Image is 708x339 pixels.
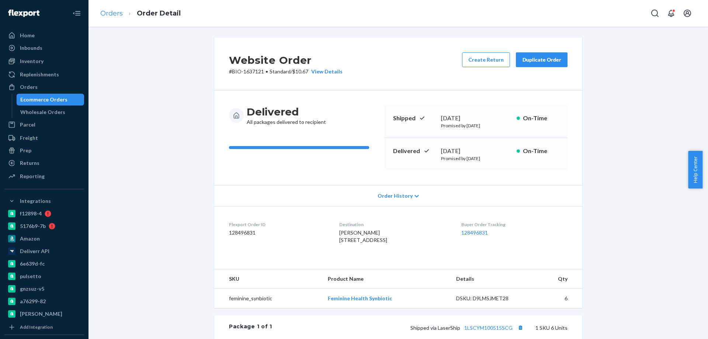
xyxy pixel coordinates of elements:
div: Returns [20,159,39,167]
div: Reporting [20,173,45,180]
p: Promised by [DATE] [441,122,511,129]
a: [PERSON_NAME] [4,308,84,320]
div: 1 SKU 6 Units [272,323,568,332]
a: Order Detail [137,9,181,17]
a: Inbounds [4,42,84,54]
span: • [265,68,268,75]
a: 1LSCYM100515SCG [464,325,513,331]
div: Deliverr API [20,248,49,255]
button: Copy tracking number [516,323,525,332]
span: Standard [270,68,291,75]
p: Delivered [393,147,435,155]
div: Inventory [20,58,44,65]
a: Returns [4,157,84,169]
td: feminine_synbiotic [214,289,322,308]
div: 6e639d-fc [20,260,45,267]
span: [PERSON_NAME] [STREET_ADDRESS] [339,229,387,243]
a: Amazon [4,233,84,245]
button: Close Navigation [69,6,84,21]
p: On-Time [523,147,559,155]
div: Duplicate Order [522,56,561,63]
div: [DATE] [441,114,511,122]
button: Help Center [688,151,702,188]
div: a76299-82 [20,298,46,305]
div: DSKU: D9LMSJMET28 [456,295,525,302]
div: Package 1 of 1 [229,323,272,332]
div: [DATE] [441,147,511,155]
dd: 128496831 [229,229,327,236]
div: [PERSON_NAME] [20,310,62,318]
div: Orders [20,83,38,91]
a: 5176b9-7b [4,220,84,232]
a: Reporting [4,170,84,182]
h3: Delivered [247,105,326,118]
button: Create Return [462,52,510,67]
div: Freight [20,134,38,142]
a: Feminine Health Synbiotic [328,295,392,301]
div: Prep [20,147,31,154]
th: Product Name [322,269,450,289]
button: Open notifications [664,6,678,21]
div: Integrations [20,197,51,205]
div: Home [20,32,35,39]
button: Integrations [4,195,84,207]
p: Promised by [DATE] [441,155,511,162]
div: Replenishments [20,71,59,78]
a: Deliverr API [4,245,84,257]
a: Freight [4,132,84,144]
p: On-Time [523,114,559,122]
dt: Destination [339,221,449,228]
div: All packages delivered to recipient [247,105,326,126]
a: pulsetto [4,270,84,282]
span: Shipped via LaserShip [410,325,525,331]
div: Parcel [20,121,35,128]
button: Open Search Box [648,6,662,21]
ol: breadcrumbs [94,3,187,24]
img: Flexport logo [8,10,39,17]
a: Orders [4,81,84,93]
div: Amazon [20,235,40,242]
div: gnzsuz-v5 [20,285,44,293]
td: 6 [531,289,582,308]
div: Ecommerce Orders [20,96,67,103]
div: Inbounds [20,44,42,52]
a: Inventory [4,55,84,67]
div: Add Integration [20,324,53,330]
div: f12898-4 [20,210,42,217]
button: Duplicate Order [516,52,568,67]
a: Add Integration [4,323,84,332]
div: 5176b9-7b [20,222,46,230]
th: Details [450,269,531,289]
th: SKU [214,269,322,289]
th: Qty [531,269,582,289]
a: Prep [4,145,84,156]
a: Wholesale Orders [17,106,84,118]
button: View Details [308,68,343,75]
dt: Buyer Order Tracking [461,221,568,228]
p: # BIO-1637121 / $10.67 [229,68,343,75]
dt: Flexport Order ID [229,221,327,228]
a: Parcel [4,119,84,131]
span: Order History [378,192,413,200]
a: Ecommerce Orders [17,94,84,105]
div: pulsetto [20,273,41,280]
h2: Website Order [229,52,343,68]
a: Replenishments [4,69,84,80]
a: f12898-4 [4,208,84,219]
a: Home [4,30,84,41]
p: Shipped [393,114,435,122]
div: Wholesale Orders [20,108,65,116]
button: Open account menu [680,6,695,21]
a: 6e639d-fc [4,258,84,270]
a: a76299-82 [4,295,84,307]
a: Orders [100,9,123,17]
a: 128496831 [461,229,488,236]
a: gnzsuz-v5 [4,283,84,295]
